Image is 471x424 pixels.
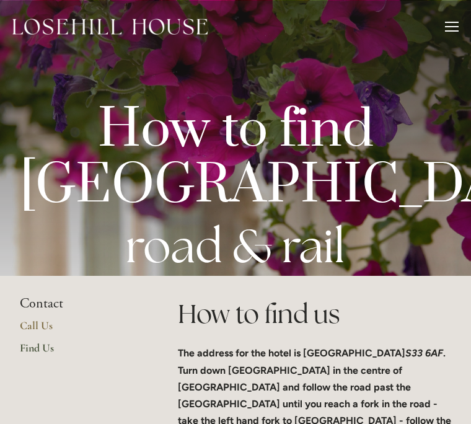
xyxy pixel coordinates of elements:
li: Contact [20,296,138,312]
a: Find Us [20,341,138,363]
img: Losehill House [12,19,208,35]
a: Call Us [20,319,138,341]
em: S33 6AF [405,347,443,359]
h1: How to find us [178,296,451,332]
p: How to find [GEOGRAPHIC_DATA] [20,105,451,276]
